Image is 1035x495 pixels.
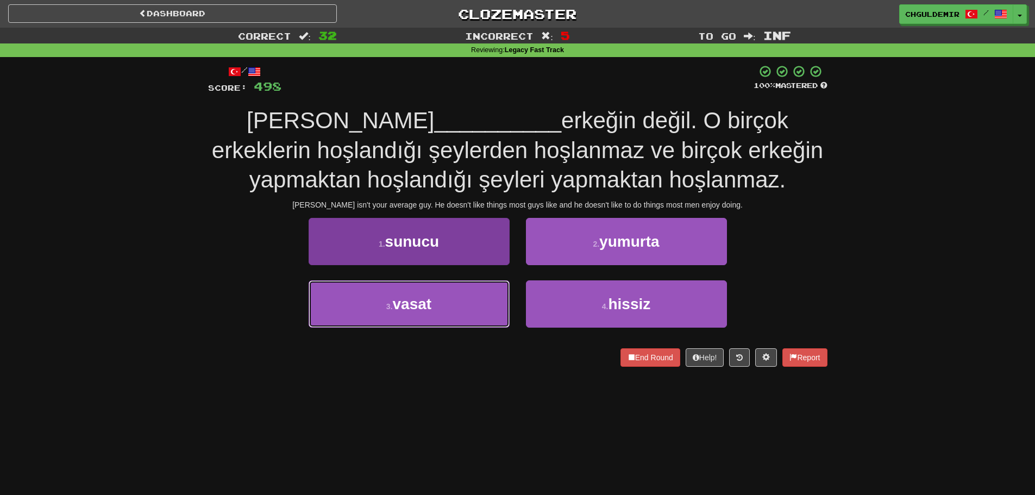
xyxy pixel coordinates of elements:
[208,83,247,92] span: Score:
[754,81,827,91] div: Mastered
[309,218,510,265] button: 1.sunucu
[782,348,827,367] button: Report
[254,79,281,93] span: 498
[505,46,564,54] strong: Legacy Fast Track
[299,32,311,41] span: :
[208,199,827,210] div: [PERSON_NAME] isn't your average guy. He doesn't like things most guys like and he doesn't like t...
[686,348,724,367] button: Help!
[386,302,393,311] small: 3 .
[698,30,736,41] span: To go
[602,302,609,311] small: 4 .
[608,296,650,312] span: hissiz
[318,29,337,42] span: 32
[599,233,659,250] span: yumurta
[729,348,750,367] button: Round history (alt+y)
[353,4,682,23] a: Clozemaster
[434,108,561,133] span: __________
[393,296,432,312] span: vasat
[238,30,291,41] span: Correct
[247,108,434,133] span: [PERSON_NAME]
[526,280,727,328] button: 4.hissiz
[8,4,337,23] a: Dashboard
[541,32,553,41] span: :
[763,29,791,42] span: Inf
[899,4,1013,24] a: chguldemir /
[465,30,534,41] span: Incorrect
[754,81,775,90] span: 100 %
[561,29,570,42] span: 5
[983,9,989,16] span: /
[593,240,599,248] small: 2 .
[385,233,440,250] span: sunucu
[526,218,727,265] button: 2.yumurta
[212,108,823,192] span: erkeğin değil. O birçok erkeklerin hoşlandığı şeylerden hoşlanmaz ve birçok erkeğin yapmaktan hoş...
[620,348,680,367] button: End Round
[379,240,385,248] small: 1 .
[208,65,281,78] div: /
[744,32,756,41] span: :
[309,280,510,328] button: 3.vasat
[905,9,959,19] span: chguldemir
